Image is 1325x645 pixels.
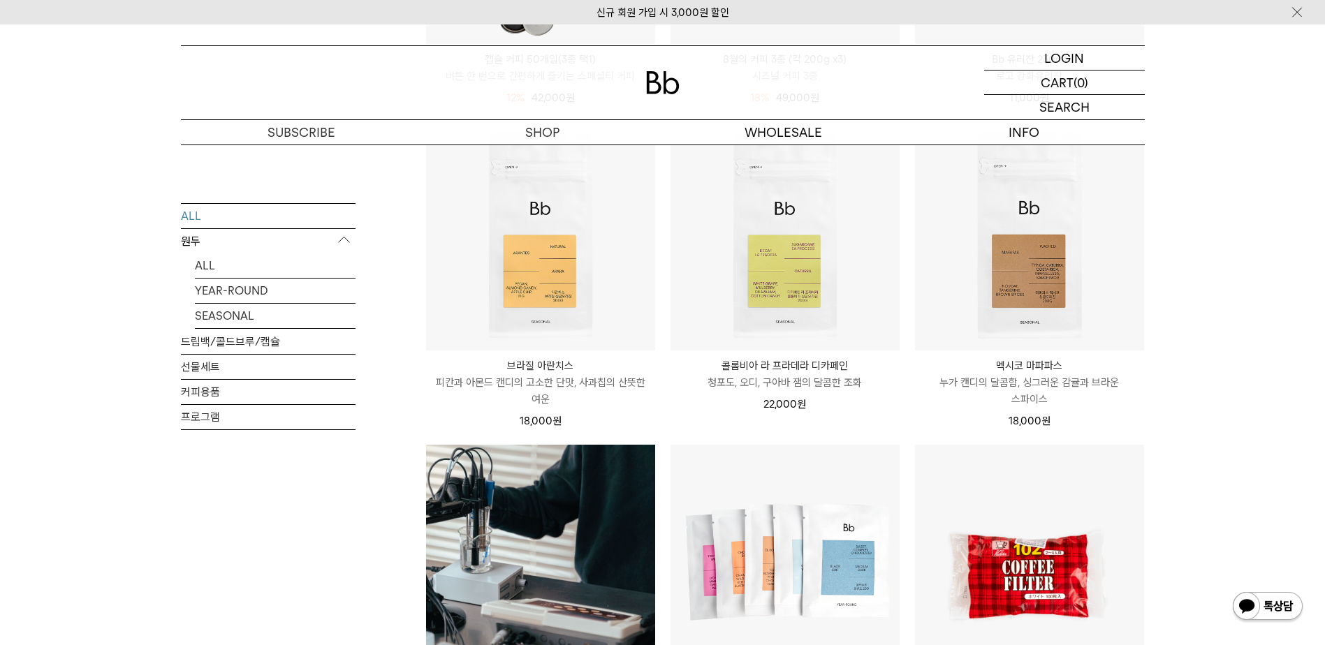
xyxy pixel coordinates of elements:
a: LOGIN [984,46,1145,71]
span: 22,000 [763,398,806,410]
a: 선물세트 [181,354,356,378]
img: 카카오톡 채널 1:1 채팅 버튼 [1231,591,1304,624]
a: 프로그램 [181,404,356,429]
p: 피칸과 아몬드 캔디의 고소한 단맛, 사과칩의 산뜻한 여운 [426,374,655,408]
a: 커피용품 [181,379,356,403]
p: 청포도, 오디, 구아바 잼의 달콤한 조화 [671,374,900,391]
span: 원 [797,398,806,410]
a: YEAR-ROUND [195,278,356,302]
span: 원 [1041,415,1051,427]
a: SUBSCRIBE [181,120,422,144]
p: (0) [1074,71,1088,94]
p: 콜롬비아 라 프라데라 디카페인 [671,357,900,374]
img: 콜롬비아 라 프라데라 디카페인 [671,121,900,350]
p: 누가 캔디의 달콤함, 싱그러운 감귤과 브라운 스파이스 [915,374,1144,408]
a: CART (0) [984,71,1145,95]
a: 멕시코 마파파스 누가 캔디의 달콤함, 싱그러운 감귤과 브라운 스파이스 [915,357,1144,408]
span: 원 [552,415,562,427]
p: 원두 [181,228,356,253]
a: 드립백/콜드브루/캡슐 [181,329,356,353]
a: ALL [181,203,356,228]
p: 멕시코 마파파스 [915,357,1144,374]
a: 콜롬비아 라 프라데라 디카페인 청포도, 오디, 구아바 잼의 달콤한 조화 [671,357,900,391]
a: 브라질 아란치스 피칸과 아몬드 캔디의 고소한 단맛, 사과칩의 산뜻한 여운 [426,357,655,408]
a: SHOP [422,120,663,144]
p: CART [1041,71,1074,94]
img: 멕시코 마파파스 [915,121,1144,350]
p: INFO [904,120,1145,144]
p: LOGIN [1044,46,1084,70]
span: 18,000 [1009,415,1051,427]
span: 18,000 [520,415,562,427]
a: 신규 회원 가입 시 3,000원 할인 [596,6,729,19]
a: ALL [195,253,356,277]
p: WHOLESALE [663,120,904,144]
p: 브라질 아란치스 [426,357,655,374]
p: SEARCH [1039,95,1090,119]
a: SEASONAL [195,303,356,327]
img: 로고 [646,71,680,94]
img: 브라질 아란치스 [426,121,655,350]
